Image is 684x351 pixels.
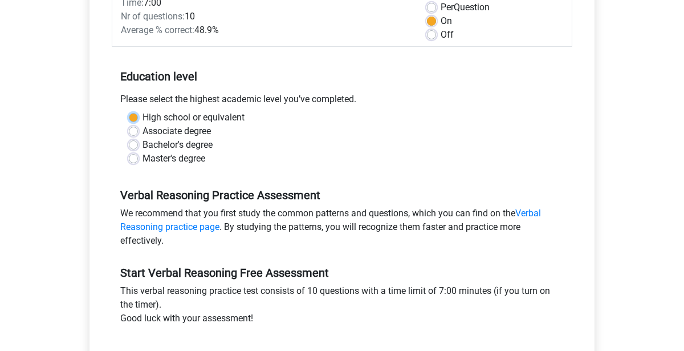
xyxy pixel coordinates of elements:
label: Bachelor's degree [142,138,213,152]
div: This verbal reasoning practice test consists of 10 questions with a time limit of 7:00 minutes (i... [112,284,572,330]
div: 10 [112,10,418,23]
label: Off [441,28,454,42]
div: Please select the highest academic level you’ve completed. [112,92,572,111]
span: Per [441,2,454,13]
label: Master's degree [142,152,205,166]
h5: Verbal Reasoning Practice Assessment [120,188,564,202]
h5: Education level [120,65,564,88]
label: On [441,14,452,28]
label: High school or equivalent [142,111,245,124]
div: 48.9% [112,23,418,37]
span: Nr of questions: [121,11,185,22]
span: Average % correct: [121,25,194,35]
h5: Start Verbal Reasoning Free Assessment [120,266,564,280]
label: Associate degree [142,124,211,138]
label: Question [441,1,490,14]
div: We recommend that you first study the common patterns and questions, which you can find on the . ... [112,207,572,252]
